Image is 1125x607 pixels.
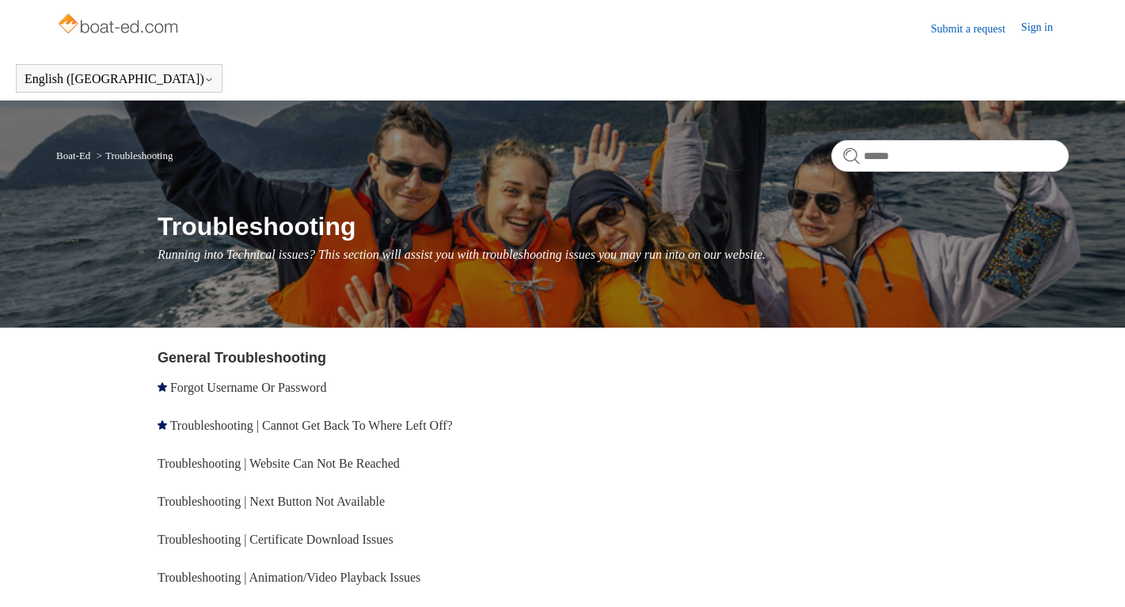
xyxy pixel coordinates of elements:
a: Troubleshooting | Website Can Not Be Reached [158,457,400,470]
div: Live chat [1072,554,1113,595]
a: Troubleshooting | Next Button Not Available [158,495,385,508]
a: Submit a request [931,21,1021,37]
input: Search [831,140,1069,172]
a: Boat-Ed [56,150,90,161]
img: Boat-Ed Help Center home page [56,9,182,41]
a: Troubleshooting | Animation/Video Playback Issues [158,571,420,584]
a: Troubleshooting | Cannot Get Back To Where Left Off? [170,419,453,432]
li: Troubleshooting [93,150,173,161]
a: Forgot Username Or Password [170,381,326,394]
a: Troubleshooting | Certificate Download Issues [158,533,393,546]
p: Running into Technical issues? This section will assist you with troubleshooting issues you may r... [158,245,1069,264]
svg: Promoted article [158,420,167,430]
button: English ([GEOGRAPHIC_DATA]) [25,72,214,86]
h1: Troubleshooting [158,207,1069,245]
svg: Promoted article [158,382,167,392]
a: Sign in [1021,19,1069,38]
li: Boat-Ed [56,150,93,161]
a: General Troubleshooting [158,350,326,366]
